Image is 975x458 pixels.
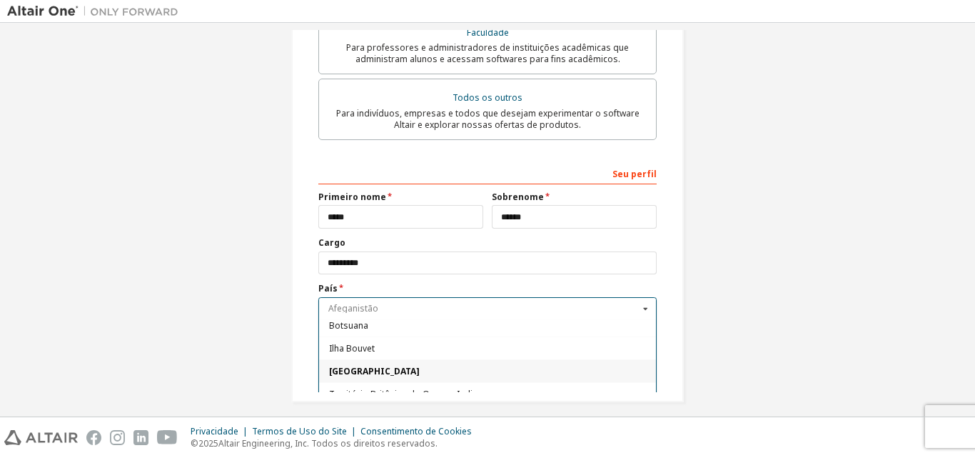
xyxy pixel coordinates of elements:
[329,364,420,377] font: [GEOGRAPHIC_DATA]
[191,437,198,449] font: ©
[329,342,375,354] font: Ilha Bouvet
[7,4,186,19] img: Altair Um
[191,425,238,437] font: Privacidade
[329,319,368,332] font: Botsuana
[318,237,345,249] font: Cargo
[198,437,218,449] font: 2025
[318,191,386,203] font: Primeiro nome
[110,430,125,445] img: instagram.svg
[133,430,148,445] img: linkedin.svg
[612,168,657,180] font: Seu perfil
[4,430,78,445] img: altair_logo.svg
[157,430,178,445] img: youtube.svg
[252,425,347,437] font: Termos de Uso do Site
[492,191,544,203] font: Sobrenome
[86,430,101,445] img: facebook.svg
[467,26,509,39] font: Faculdade
[453,91,522,104] font: Todos os outros
[360,425,472,437] font: Consentimento de Cookies
[336,107,640,131] font: Para indivíduos, empresas e todos que desejam experimentar o software Altair e explorar nossas of...
[218,437,438,449] font: Altair Engineering, Inc. Todos os direitos reservados.
[346,41,629,65] font: Para professores e administradores de instituições acadêmicas que administram alunos e acessam so...
[318,282,338,294] font: País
